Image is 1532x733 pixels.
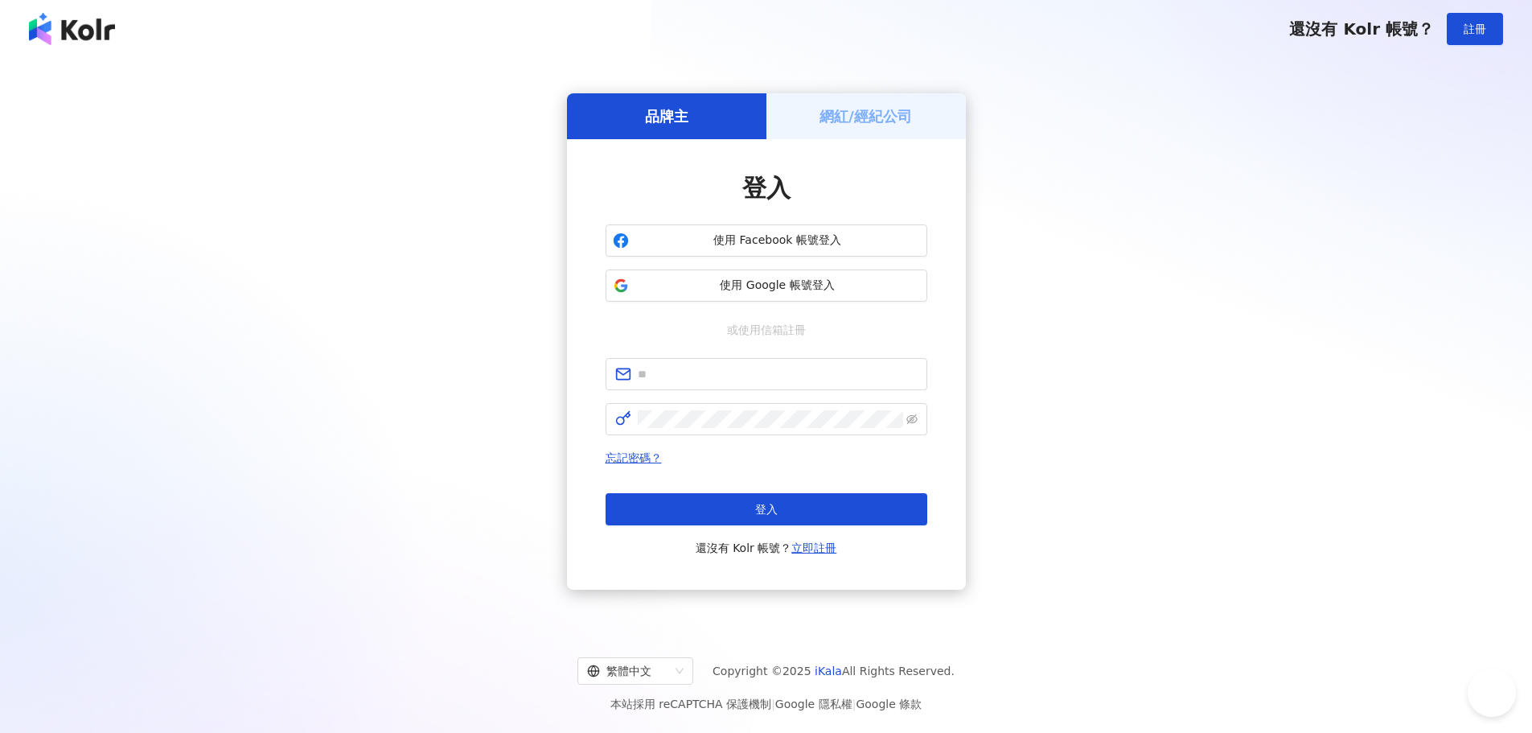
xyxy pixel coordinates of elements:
[1289,19,1434,39] span: 還沒有 Kolr 帳號？
[635,278,920,294] span: 使用 Google 帳號登入
[645,106,688,126] h5: 品牌主
[716,321,817,339] span: 或使用信箱註冊
[587,658,669,684] div: 繁體中文
[791,542,836,554] a: 立即註冊
[606,451,662,464] a: 忘記密碼？
[1464,23,1486,35] span: 註冊
[713,661,955,681] span: Copyright © 2025 All Rights Reserved.
[856,698,922,710] a: Google 條款
[1468,669,1516,717] iframe: Help Scout Beacon - Open
[852,698,856,710] span: |
[606,270,927,302] button: 使用 Google 帳號登入
[610,694,922,714] span: 本站採用 reCAPTCHA 保護機制
[29,13,115,45] img: logo
[755,503,778,516] span: 登入
[771,698,775,710] span: |
[606,224,927,257] button: 使用 Facebook 帳號登入
[1447,13,1503,45] button: 註冊
[775,698,852,710] a: Google 隱私權
[742,174,791,202] span: 登入
[635,233,920,249] span: 使用 Facebook 帳號登入
[606,493,927,525] button: 登入
[819,106,912,126] h5: 網紅/經紀公司
[696,538,837,558] span: 還沒有 Kolr 帳號？
[906,414,918,425] span: eye-invisible
[815,665,842,677] a: iKala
